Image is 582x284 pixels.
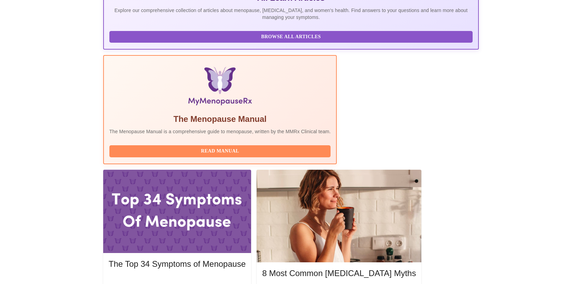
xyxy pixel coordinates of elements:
p: Explore our comprehensive collection of articles about menopause, [MEDICAL_DATA], and women's hea... [109,7,473,21]
h5: 8 Most Common [MEDICAL_DATA] Myths [262,268,416,279]
button: Read Manual [109,145,331,157]
h5: The Top 34 Symptoms of Menopause [109,259,246,270]
h5: The Menopause Manual [109,114,331,125]
p: The Menopause Manual is a comprehensive guide to menopause, written by the MMRx Clinical team. [109,128,331,135]
button: Browse All Articles [109,31,473,43]
a: Read Manual [109,148,333,154]
span: Read Manual [116,147,324,156]
span: Browse All Articles [116,33,466,41]
img: Menopause Manual [144,67,295,108]
a: Browse All Articles [109,33,474,39]
a: Read More [109,278,247,284]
